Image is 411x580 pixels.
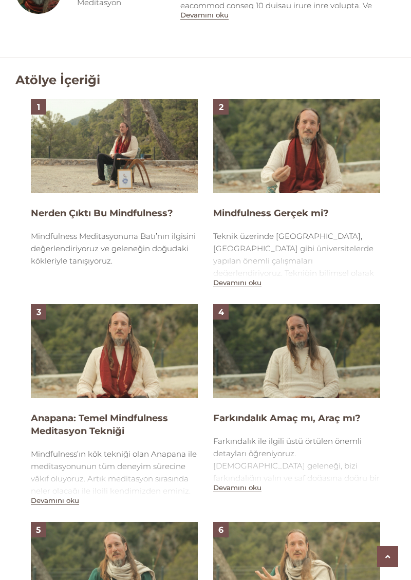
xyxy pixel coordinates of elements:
[213,412,380,425] h4: Farkındalık Amaç mı, Araç mı?
[31,230,198,267] div: Mindfulness Meditasyonuna Batı’nın ilgisini değerlendiriyoruz ve geleneğin doğudaki kökleriyle ta...
[218,525,223,535] span: 6
[213,483,261,492] button: Devamını oku
[219,102,223,112] span: 2
[213,207,380,220] h4: Mindfulness Gerçek mi?
[36,307,41,317] span: 3
[218,307,224,317] span: 4
[36,525,41,535] span: 5
[213,435,380,497] div: Farkındalık ile ilgili üstü örtülen önemli detayları öğreniyoruz. [DEMOGRAPHIC_DATA] geleneği, bi...
[213,230,380,316] div: Teknik üzerinde [GEOGRAPHIC_DATA], [GEOGRAPHIC_DATA] gibi üniversitelerde yapılan önemli çalışmal...
[37,102,40,112] span: 1
[31,207,198,220] h4: Nerden Çıktı Bu Mindfulness?
[31,412,198,438] h4: Anapana: Temel Mindfulness Meditasyon Tekniği
[15,73,100,88] h2: Atölye İçeriği
[31,496,79,505] button: Devamını oku
[213,278,261,287] button: Devamını oku
[31,448,198,497] div: Mindfulness’ın kök tekniği olan Anapana ile meditasyonunun tüm deneyim sürecine vâkıf oluyoruz. A...
[180,11,229,20] button: Devamını oku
